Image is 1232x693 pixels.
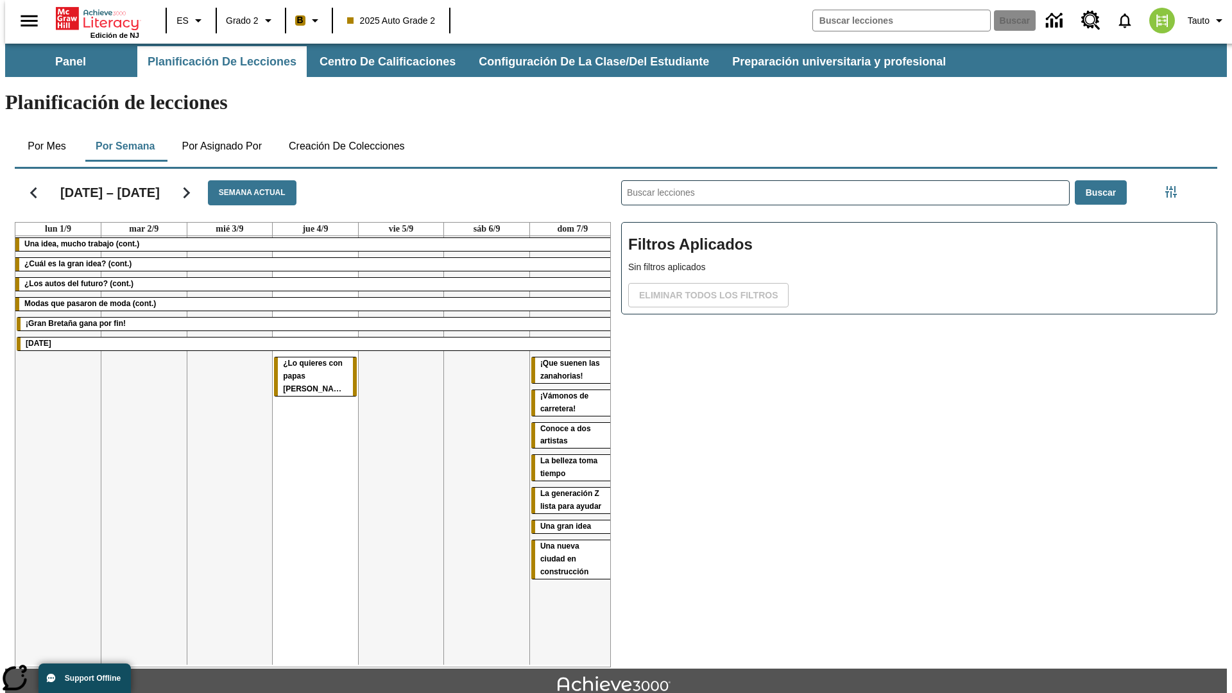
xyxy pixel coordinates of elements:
[137,46,307,77] button: Planificación de lecciones
[5,90,1227,114] h1: Planificación de lecciones
[540,391,588,413] span: ¡Vámonos de carretera!
[65,674,121,683] span: Support Offline
[208,180,296,205] button: Semana actual
[531,455,614,481] div: La belleza toma tiempo
[611,164,1217,667] div: Buscar
[531,540,614,579] div: Una nueva ciudad en construcción
[1158,179,1184,205] button: Menú lateral de filtros
[813,10,990,31] input: Buscar campo
[6,46,135,77] button: Panel
[176,14,189,28] span: ES
[171,131,272,162] button: Por asignado por
[1038,3,1074,38] a: Centro de información
[1149,8,1175,33] img: avatar image
[15,278,615,291] div: ¿Los autos del futuro? (cont.)
[170,176,203,209] button: Seguir
[56,6,139,31] a: Portada
[309,46,466,77] button: Centro de calificaciones
[26,339,51,348] span: Día del Trabajo
[221,9,281,32] button: Grado: Grado 2, Elige un grado
[722,46,956,77] button: Preparación universitaria y profesional
[5,44,1227,77] div: Subbarra de navegación
[38,663,131,693] button: Support Offline
[171,9,212,32] button: Lenguaje: ES, Selecciona un idioma
[1108,4,1142,37] a: Notificaciones
[540,359,600,381] span: ¡Que suenen las zanahorias!
[56,4,139,39] div: Portada
[85,131,165,162] button: Por semana
[531,488,614,513] div: La generación Z lista para ayudar
[1075,180,1127,205] button: Buscar
[226,14,259,28] span: Grado 2
[1142,4,1183,37] button: Escoja un nuevo avatar
[213,223,246,235] a: 3 de septiembre de 2025
[628,229,1210,261] h2: Filtros Aplicados
[126,223,161,235] a: 2 de septiembre de 2025
[1188,14,1210,28] span: Tauto
[24,299,156,308] span: Modas que pasaron de moda (cont.)
[290,9,328,32] button: Boost El color de la clase es anaranjado claro. Cambiar el color de la clase.
[471,223,503,235] a: 6 de septiembre de 2025
[531,520,614,533] div: Una gran idea
[540,489,601,511] span: La generación Z lista para ayudar
[26,319,126,328] span: ¡Gran Bretaña gana por fin!
[10,2,48,40] button: Abrir el menú lateral
[278,131,415,162] button: Creación de colecciones
[622,181,1069,205] input: Buscar lecciones
[15,298,615,311] div: Modas que pasaron de moda (cont.)
[531,357,614,383] div: ¡Que suenen las zanahorias!
[555,223,591,235] a: 7 de septiembre de 2025
[24,239,139,248] span: Una idea, mucho trabajo (cont.)
[628,261,1210,274] p: Sin filtros aplicados
[17,176,50,209] button: Regresar
[24,259,132,268] span: ¿Cuál es la gran idea? (cont.)
[468,46,719,77] button: Configuración de la clase/del estudiante
[531,423,614,449] div: Conoce a dos artistas
[4,164,611,667] div: Calendario
[300,223,330,235] a: 4 de septiembre de 2025
[540,522,591,531] span: Una gran idea
[621,222,1217,314] div: Filtros Aplicados
[540,542,588,576] span: Una nueva ciudad en construcción
[297,12,304,28] span: B
[17,318,614,330] div: ¡Gran Bretaña gana por fin!
[60,185,160,200] h2: [DATE] – [DATE]
[283,359,352,393] span: ¿Lo quieres con papas fritas?
[42,223,74,235] a: 1 de septiembre de 2025
[1074,3,1108,38] a: Centro de recursos, Se abrirá en una pestaña nueva.
[15,238,615,251] div: Una idea, mucho trabajo (cont.)
[531,390,614,416] div: ¡Vámonos de carretera!
[540,456,597,478] span: La belleza toma tiempo
[5,46,957,77] div: Subbarra de navegación
[386,223,416,235] a: 5 de septiembre de 2025
[90,31,139,39] span: Edición de NJ
[540,424,591,446] span: Conoce a dos artistas
[274,357,357,396] div: ¿Lo quieres con papas fritas?
[24,279,133,288] span: ¿Los autos del futuro? (cont.)
[1183,9,1232,32] button: Perfil/Configuración
[347,14,436,28] span: 2025 Auto Grade 2
[15,131,79,162] button: Por mes
[17,338,614,350] div: Día del Trabajo
[15,258,615,271] div: ¿Cuál es la gran idea? (cont.)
